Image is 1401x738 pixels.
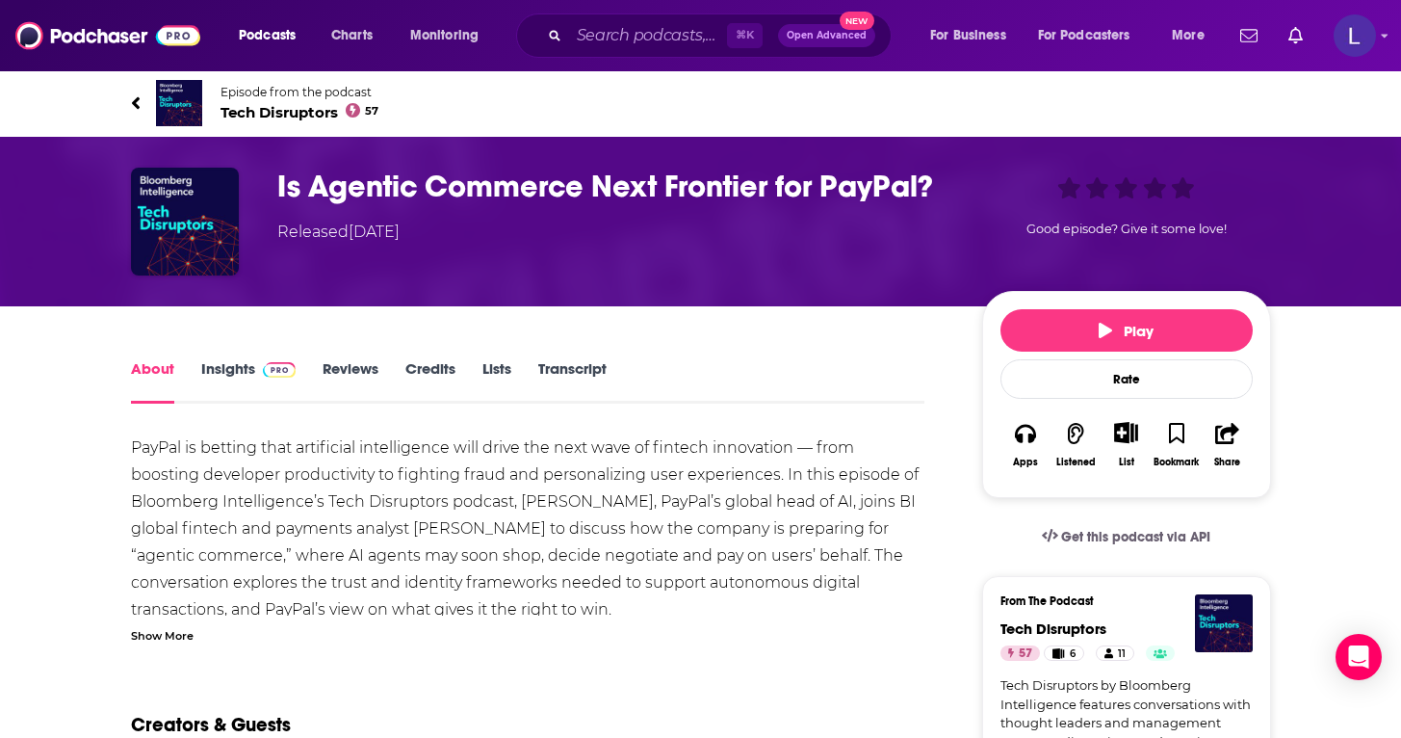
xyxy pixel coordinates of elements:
[1026,514,1227,561] a: Get this podcast via API
[221,85,379,99] span: Episode from the podcast
[1334,14,1376,57] button: Show profile menu
[131,713,291,737] h2: Creators & Guests
[225,20,321,51] button: open menu
[930,22,1006,49] span: For Business
[538,359,607,404] a: Transcript
[15,17,200,54] img: Podchaser - Follow, Share and Rate Podcasts
[1099,322,1154,340] span: Play
[482,359,511,404] a: Lists
[1106,422,1146,443] button: Show More Button
[1336,634,1382,680] div: Open Intercom Messenger
[1051,409,1101,480] button: Listened
[277,168,951,205] h1: Is Agentic Commerce Next Frontier for PayPal?
[277,221,400,244] div: Released [DATE]
[405,359,455,404] a: Credits
[156,80,202,126] img: Tech Disruptors
[1038,22,1130,49] span: For Podcasters
[1000,309,1253,352] button: Play
[1096,646,1134,661] a: 11
[1000,619,1106,638] a: Tech Disruptors
[1000,646,1040,661] a: 57
[1000,409,1051,480] button: Apps
[1000,594,1237,608] h3: From The Podcast
[727,23,763,48] span: ⌘ K
[1070,645,1076,664] span: 6
[1154,457,1199,468] div: Bookmark
[1013,457,1038,468] div: Apps
[221,103,379,121] span: Tech Disruptors
[331,22,373,49] span: Charts
[1119,456,1134,468] div: List
[131,435,925,623] div: PayPal is betting that artificial intelligence will drive the next wave of fintech innovation — f...
[410,22,479,49] span: Monitoring
[1202,409,1252,480] button: Share
[131,359,174,404] a: About
[1056,457,1096,468] div: Listened
[534,13,910,58] div: Search podcasts, credits, & more...
[239,22,296,49] span: Podcasts
[1195,594,1253,652] img: Tech Disruptors
[1044,646,1083,661] a: 6
[787,31,867,40] span: Open Advanced
[397,20,504,51] button: open menu
[1334,14,1376,57] span: Logged in as lily.roark
[1152,409,1202,480] button: Bookmark
[840,12,874,30] span: New
[263,362,297,378] img: Podchaser Pro
[917,20,1030,51] button: open menu
[131,80,1271,126] a: Tech DisruptorsEpisode from the podcastTech Disruptors57
[1118,645,1126,664] span: 11
[1281,19,1310,52] a: Show notifications dropdown
[1214,457,1240,468] div: Share
[1019,645,1032,664] span: 57
[569,20,727,51] input: Search podcasts, credits, & more...
[1172,22,1205,49] span: More
[365,107,378,116] span: 57
[1158,20,1229,51] button: open menu
[131,168,239,276] img: Is Agentic Commerce Next Frontier for PayPal?
[1025,20,1158,51] button: open menu
[778,24,875,47] button: Open AdvancedNew
[1232,19,1265,52] a: Show notifications dropdown
[1061,529,1210,545] span: Get this podcast via API
[1334,14,1376,57] img: User Profile
[201,359,297,404] a: InsightsPodchaser Pro
[323,359,378,404] a: Reviews
[1026,222,1227,236] span: Good episode? Give it some love!
[1000,359,1253,399] div: Rate
[319,20,384,51] a: Charts
[1101,409,1151,480] div: Show More ButtonList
